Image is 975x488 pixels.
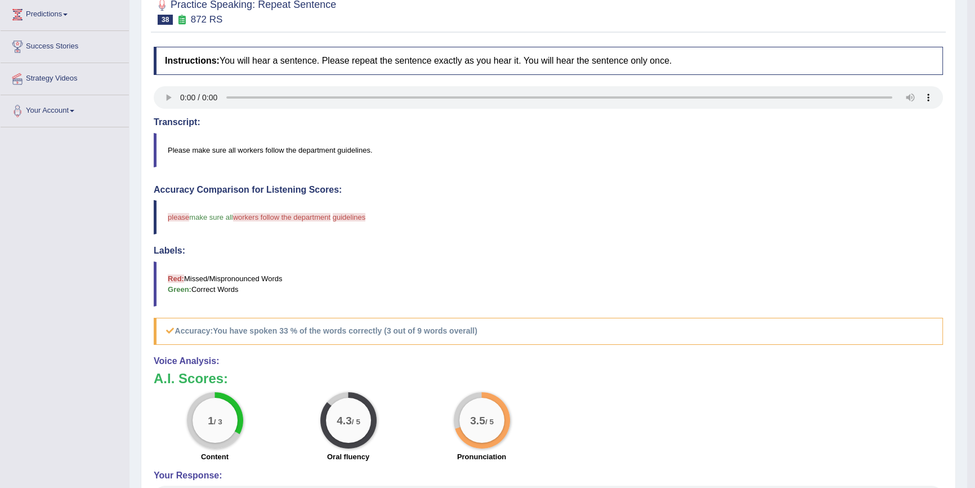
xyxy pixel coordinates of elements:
label: Content [201,451,229,462]
blockquote: Missed/Mispronounced Words Correct Words [154,261,943,307]
span: 38 [158,15,173,25]
small: / 5 [351,417,360,425]
big: 3.5 [470,414,485,426]
span: workers follow the department [233,213,330,221]
small: 872 RS [191,14,223,25]
b: Green: [168,285,191,294]
b: You have spoken 33 % of the words correctly (3 out of 9 words overall) [213,326,477,335]
h4: Accuracy Comparison for Listening Scores: [154,185,943,195]
h4: Your Response: [154,471,943,481]
a: Strategy Videos [1,63,129,91]
blockquote: Please make sure all workers follow the department guidelines. [154,133,943,167]
a: Your Account [1,95,129,123]
span: please [168,213,189,221]
small: Exam occurring question [176,15,187,25]
h4: Voice Analysis: [154,356,943,366]
b: Instructions: [165,56,220,65]
label: Oral fluency [327,451,369,462]
label: Pronunciation [457,451,506,462]
b: Red: [168,274,184,283]
big: 1 [208,414,214,426]
span: make sure all [189,213,232,221]
b: A.I. Scores: [154,371,228,386]
small: / 3 [213,417,222,425]
span: guidelines [333,213,366,221]
h4: Labels: [154,246,943,256]
h4: Transcript: [154,117,943,127]
h4: You will hear a sentence. Please repeat the sentence exactly as you hear it. You will hear the se... [154,47,943,75]
a: Success Stories [1,31,129,59]
h5: Accuracy: [154,318,943,344]
big: 4.3 [337,414,352,426]
small: / 5 [485,417,493,425]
